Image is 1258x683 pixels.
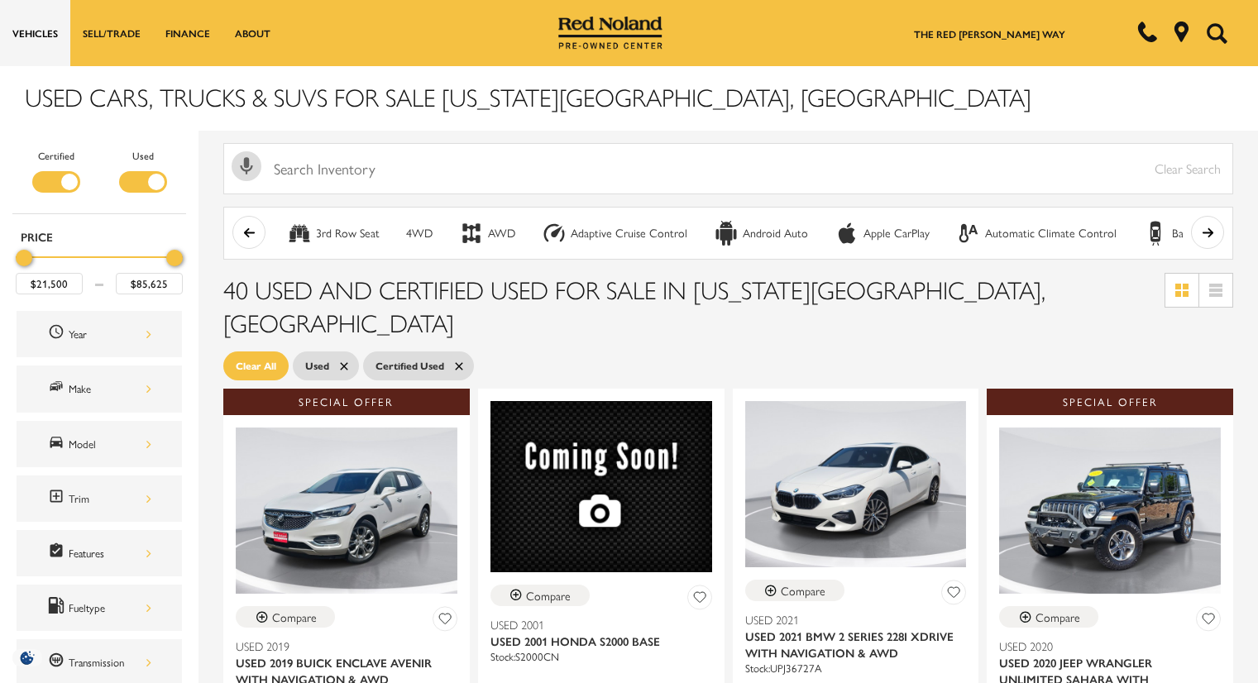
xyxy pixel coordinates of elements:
input: Minimum [16,273,83,294]
div: FueltypeFueltype [17,585,182,631]
span: Trim [48,488,69,509]
div: Automatic Climate Control [985,226,1117,241]
div: Compare [526,588,571,603]
button: AWDAWD [450,216,524,251]
div: Filter by Vehicle Type [12,147,186,213]
img: 2020 Jeep Wrangler Unlimited Sahara [999,427,1221,594]
a: Red Noland Pre-Owned [558,22,662,39]
div: MakeMake [17,365,182,412]
span: Used 2020 [999,638,1208,654]
span: 40 Used and Certified Used for Sale in [US_STATE][GEOGRAPHIC_DATA], [GEOGRAPHIC_DATA] [223,271,1045,340]
a: Used 2021Used 2021 BMW 2 Series 228i xDrive With Navigation & AWD [745,611,967,661]
div: Apple CarPlay [835,221,859,246]
div: Price [16,244,183,294]
span: Transmission [48,652,69,673]
button: Open the search field [1200,1,1233,65]
div: Adaptive Cruise Control [542,221,567,246]
div: Transmission [69,653,151,671]
div: Features [69,544,151,562]
span: Model [48,433,69,455]
span: Certified Used [375,356,444,376]
div: Compare [1036,609,1080,624]
div: Special Offer [987,389,1233,415]
button: Save Vehicle [1196,606,1221,637]
img: 2021 BMW 2 Series 228i xDrive [745,401,967,567]
div: Compare [272,609,317,624]
span: Clear All [236,356,276,376]
div: FeaturesFeatures [17,530,182,576]
button: Android AutoAndroid Auto [705,216,817,251]
span: Used 2001 [490,616,700,633]
div: Adaptive Cruise Control [571,226,687,241]
div: YearYear [17,311,182,357]
span: Used 2019 [236,638,445,654]
div: 3rd Row Seat [316,226,380,241]
button: Save Vehicle [941,580,966,610]
div: AWD [459,221,484,246]
button: scroll left [232,216,265,249]
div: Automatic Climate Control [956,221,981,246]
a: Used 2001Used 2001 Honda S2000 Base [490,616,712,649]
span: Fueltype [48,597,69,619]
button: Compare Vehicle [745,580,844,601]
button: Compare Vehicle [490,585,590,606]
div: Apple CarPlay [863,226,930,241]
img: Red Noland Pre-Owned [558,17,662,50]
button: Adaptive Cruise ControlAdaptive Cruise Control [533,216,696,251]
div: Backup Camera [1172,226,1246,241]
span: Used 2021 [745,611,954,628]
div: Android Auto [714,221,739,246]
img: 2001 Honda S2000 Base [490,401,712,571]
span: Used 2001 Honda S2000 Base [490,633,700,649]
div: 4WD [406,226,433,241]
img: 2019 Buick Enclave Avenir [236,427,457,594]
div: Compare [781,583,825,598]
label: Used [132,147,154,164]
img: Opt-Out Icon [8,649,46,666]
button: scroll right [1191,216,1224,249]
div: AWD [488,226,515,241]
div: Make [69,380,151,398]
div: Maximum Price [166,250,183,266]
h5: Price [21,229,178,244]
button: Compare Vehicle [999,606,1098,628]
div: Model [69,435,151,453]
div: Year [69,325,151,343]
label: Certified [38,147,74,164]
button: 4WD [397,216,442,251]
button: Automatic Climate ControlAutomatic Climate Control [947,216,1126,251]
a: The Red [PERSON_NAME] Way [914,26,1065,41]
div: 3rd Row Seat [287,221,312,246]
button: Compare Vehicle [236,606,335,628]
button: Save Vehicle [687,585,712,615]
section: Click to Open Cookie Consent Modal [8,649,46,666]
input: Maximum [116,273,183,294]
span: Features [48,542,69,564]
div: Special Offer [223,389,470,415]
button: Save Vehicle [433,606,457,637]
div: Backup Camera [1143,221,1168,246]
input: Search Inventory [223,143,1233,194]
div: Trim [69,490,151,508]
div: Stock : S2000CN [490,649,712,664]
button: 3rd Row Seat3rd Row Seat [278,216,389,251]
span: Used [305,356,329,376]
div: Android Auto [743,226,808,241]
span: Used 2021 BMW 2 Series 228i xDrive With Navigation & AWD [745,628,954,661]
button: Backup CameraBackup Camera [1134,216,1255,251]
span: Year [48,323,69,345]
div: Minimum Price [16,250,32,266]
div: Fueltype [69,599,151,617]
div: Stock : UPJ36727A [745,661,967,676]
span: Make [48,378,69,399]
div: ModelModel [17,421,182,467]
svg: Click to toggle on voice search [232,151,261,181]
button: Apple CarPlayApple CarPlay [825,216,939,251]
div: TrimTrim [17,475,182,522]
